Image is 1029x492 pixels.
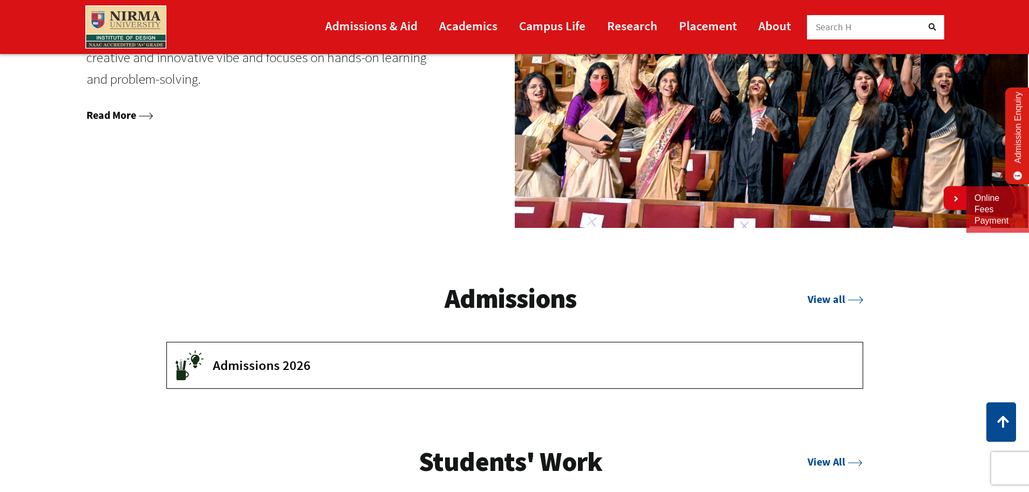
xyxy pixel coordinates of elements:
a: Academics [439,14,497,38]
a: Campus Life [519,14,586,38]
a: Research [607,14,657,38]
img: main_logo [85,5,166,49]
h3: Admissions [445,282,577,316]
h3: Students' Work [419,445,602,479]
a: View all [808,292,863,306]
span: Search H [816,21,852,33]
a: Read More [86,108,153,122]
button: Admissions 2026 [167,342,863,388]
a: View All [808,455,863,468]
span: Admissions 2026 [213,357,846,373]
a: Admissions & Aid [325,14,418,38]
a: Placement [679,14,737,38]
a: Online Fees Payment [974,193,1021,226]
a: About [758,14,791,38]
